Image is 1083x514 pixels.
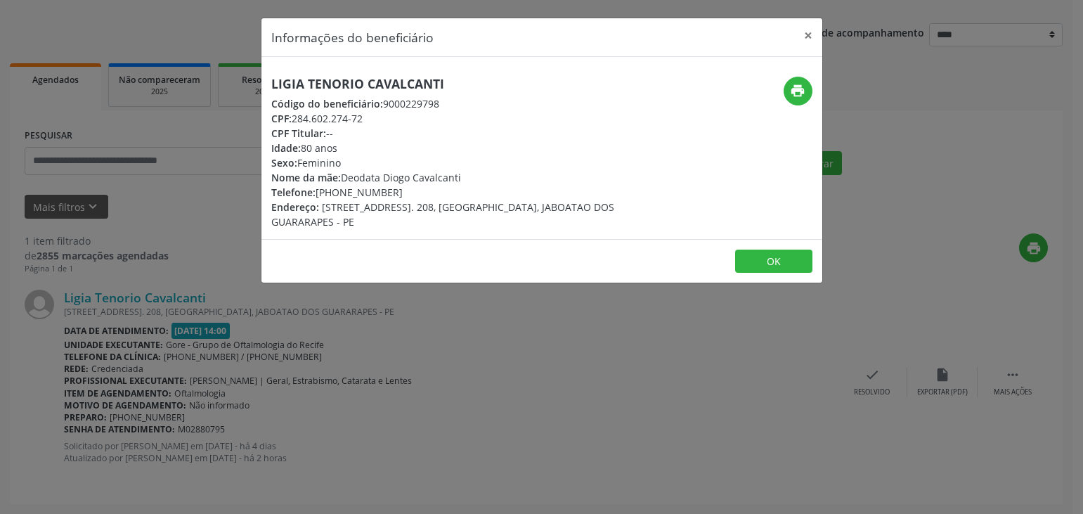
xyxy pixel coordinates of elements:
[271,111,625,126] div: 284.602.274-72
[271,200,319,214] span: Endereço:
[271,185,625,200] div: [PHONE_NUMBER]
[271,171,341,184] span: Nome da mãe:
[271,77,625,91] h5: Ligia Tenorio Cavalcanti
[735,250,812,274] button: OK
[271,186,316,199] span: Telefone:
[271,141,301,155] span: Idade:
[271,28,434,46] h5: Informações do beneficiário
[271,200,614,229] span: [STREET_ADDRESS]. 208, [GEOGRAPHIC_DATA], JABOATAO DOS GUARARAPES - PE
[271,141,625,155] div: 80 anos
[271,96,625,111] div: 9000229798
[271,155,625,170] div: Feminino
[794,18,822,53] button: Close
[271,156,297,169] span: Sexo:
[271,126,625,141] div: --
[784,77,812,105] button: print
[271,170,625,185] div: Deodata Diogo Cavalcanti
[271,97,383,110] span: Código do beneficiário:
[790,83,805,98] i: print
[271,112,292,125] span: CPF:
[271,127,326,140] span: CPF Titular:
